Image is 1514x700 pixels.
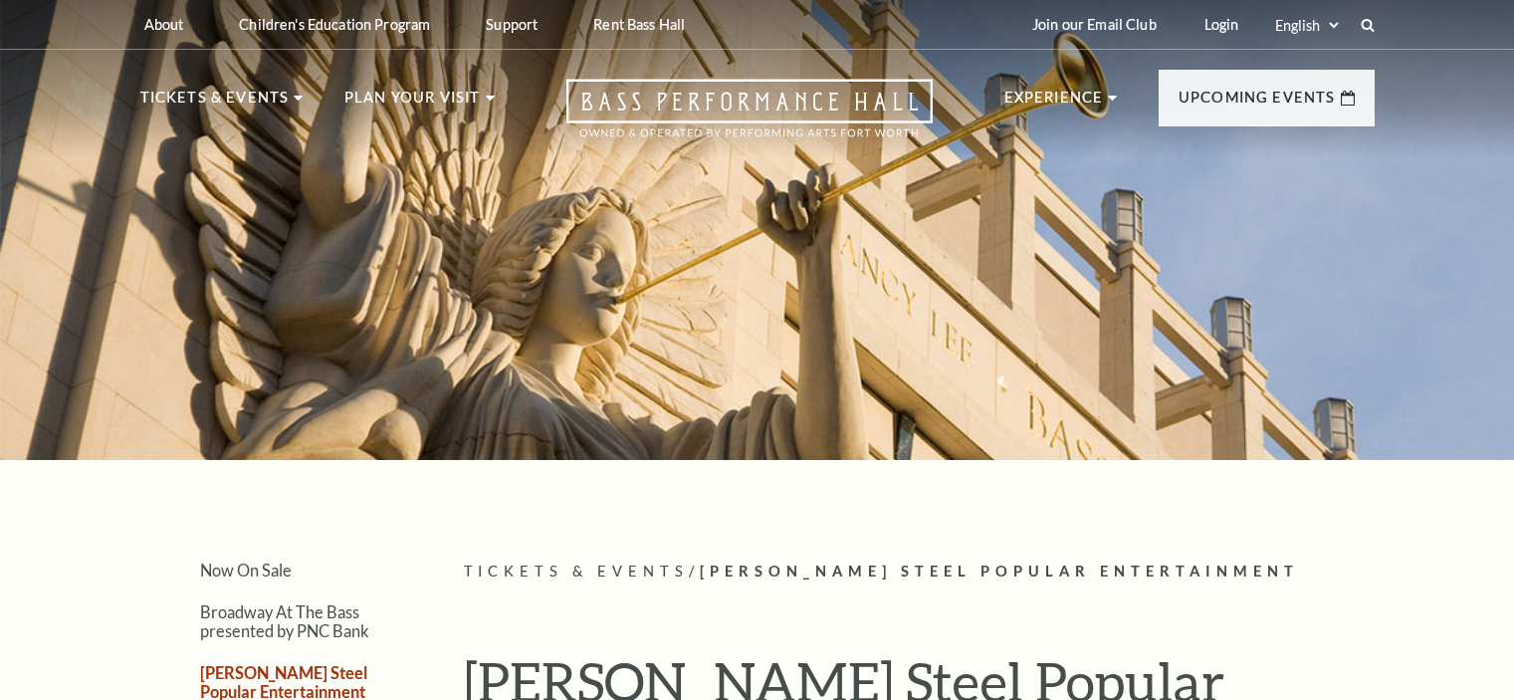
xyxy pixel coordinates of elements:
p: Experience [1004,86,1104,121]
span: Tickets & Events [464,563,690,580]
p: / [464,560,1375,584]
p: Support [486,16,538,33]
p: Tickets & Events [140,86,290,121]
p: About [144,16,184,33]
p: Plan Your Visit [344,86,481,121]
p: Children's Education Program [239,16,430,33]
select: Select: [1271,16,1342,35]
a: Broadway At The Bass presented by PNC Bank [200,602,369,640]
span: [PERSON_NAME] Steel Popular Entertainment [700,563,1299,580]
p: Upcoming Events [1179,86,1336,121]
p: Rent Bass Hall [593,16,685,33]
a: Now On Sale [200,561,292,580]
